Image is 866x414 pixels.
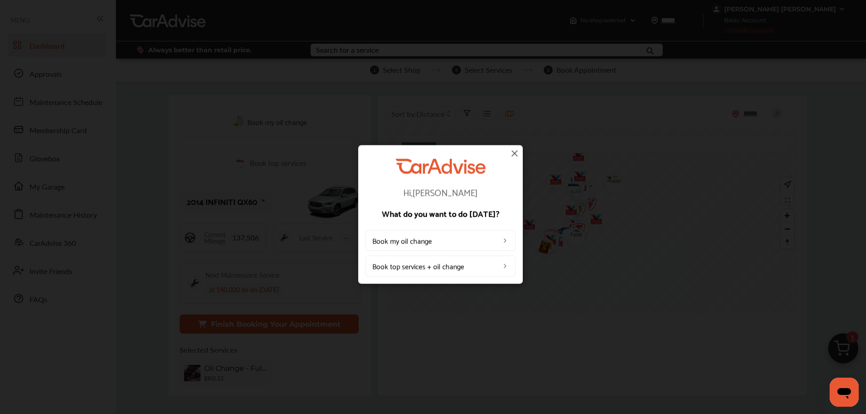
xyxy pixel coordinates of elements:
img: close-icon.a004319c.svg [509,148,520,159]
a: Book top services + oil change [365,255,516,276]
img: CarAdvise Logo [395,159,486,174]
p: What do you want to do [DATE]? [365,209,516,217]
iframe: Button to launch messaging window [830,378,859,407]
p: Hi, [PERSON_NAME] [365,187,516,196]
img: left_arrow_icon.0f472efe.svg [501,237,509,244]
img: left_arrow_icon.0f472efe.svg [501,262,509,269]
a: Book my oil change [365,230,516,251]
